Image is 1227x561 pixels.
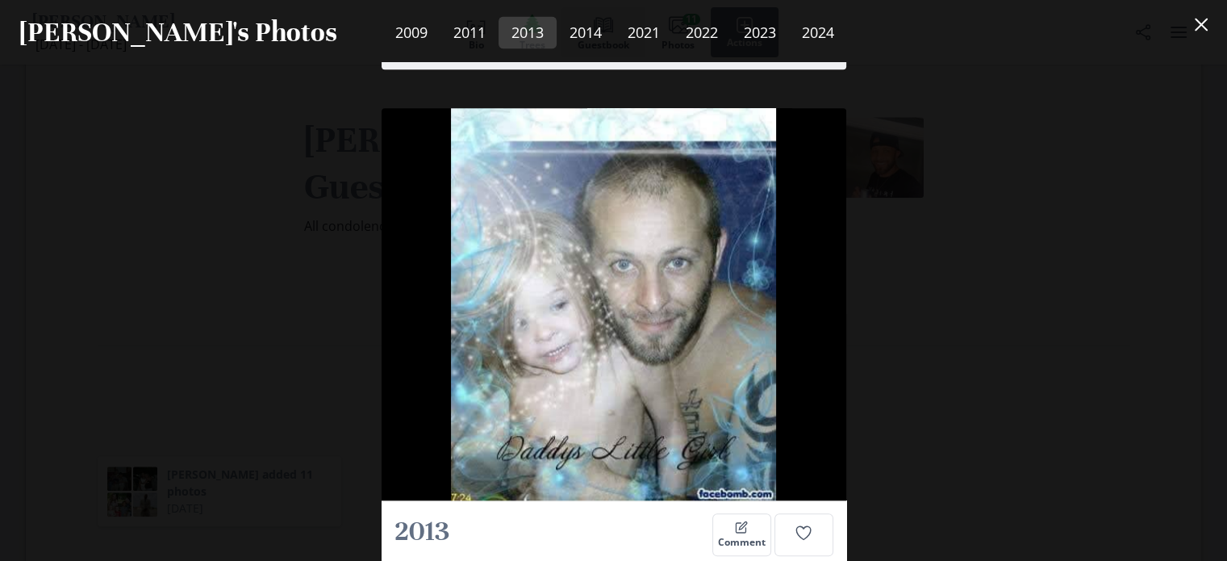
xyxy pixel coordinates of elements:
[499,16,557,48] a: 2013
[557,16,615,48] a: 2014
[19,15,337,50] h2: [PERSON_NAME]'s Photos
[731,16,789,48] a: 2023
[394,514,706,551] h2: 2013
[789,16,847,48] a: 2024
[382,16,440,48] a: 2009
[712,514,771,556] button: Comment
[718,538,766,549] span: Comment
[673,16,731,48] a: 2022
[1185,9,1217,41] button: Close
[615,16,673,48] a: 2021
[440,16,499,48] a: 2011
